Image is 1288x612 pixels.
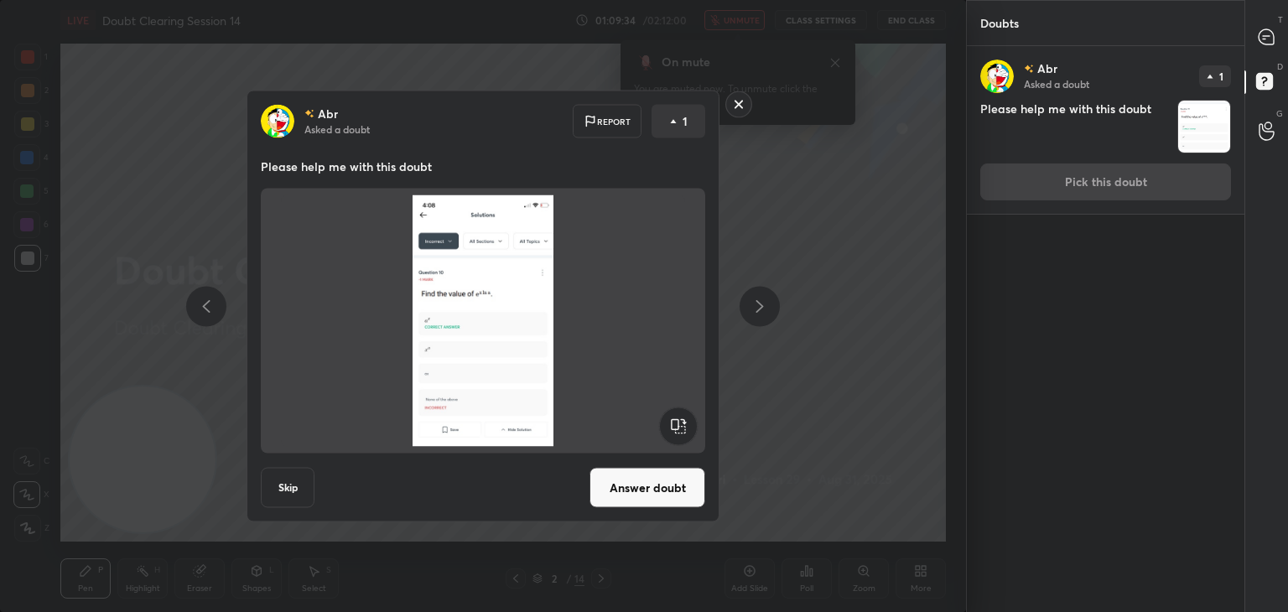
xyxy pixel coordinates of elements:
p: D [1277,60,1283,73]
p: 1 [683,113,688,130]
div: Report [573,105,641,138]
img: no-rating-badge.077c3623.svg [304,109,314,118]
p: Asked a doubt [1024,77,1089,91]
p: 1 [1219,71,1223,81]
p: Doubts [967,1,1032,45]
p: Please help me with this doubt [261,158,705,175]
img: 1756644261EOEZ08.jpg [1178,101,1230,153]
p: Abr [318,107,338,121]
p: Asked a doubt [304,122,370,136]
img: 1756644261EOEZ08.jpg [281,195,685,447]
img: 4e2e709ec3e74370873638e3f6f0102b.jpg [980,60,1014,93]
p: G [1276,107,1283,120]
p: Abr [1037,62,1057,75]
h4: Please help me with this doubt [980,100,1171,153]
img: no-rating-badge.077c3623.svg [1024,65,1034,74]
button: Answer doubt [589,468,705,508]
p: T [1278,13,1283,26]
button: Skip [261,468,314,508]
img: 4e2e709ec3e74370873638e3f6f0102b.jpg [261,105,294,138]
